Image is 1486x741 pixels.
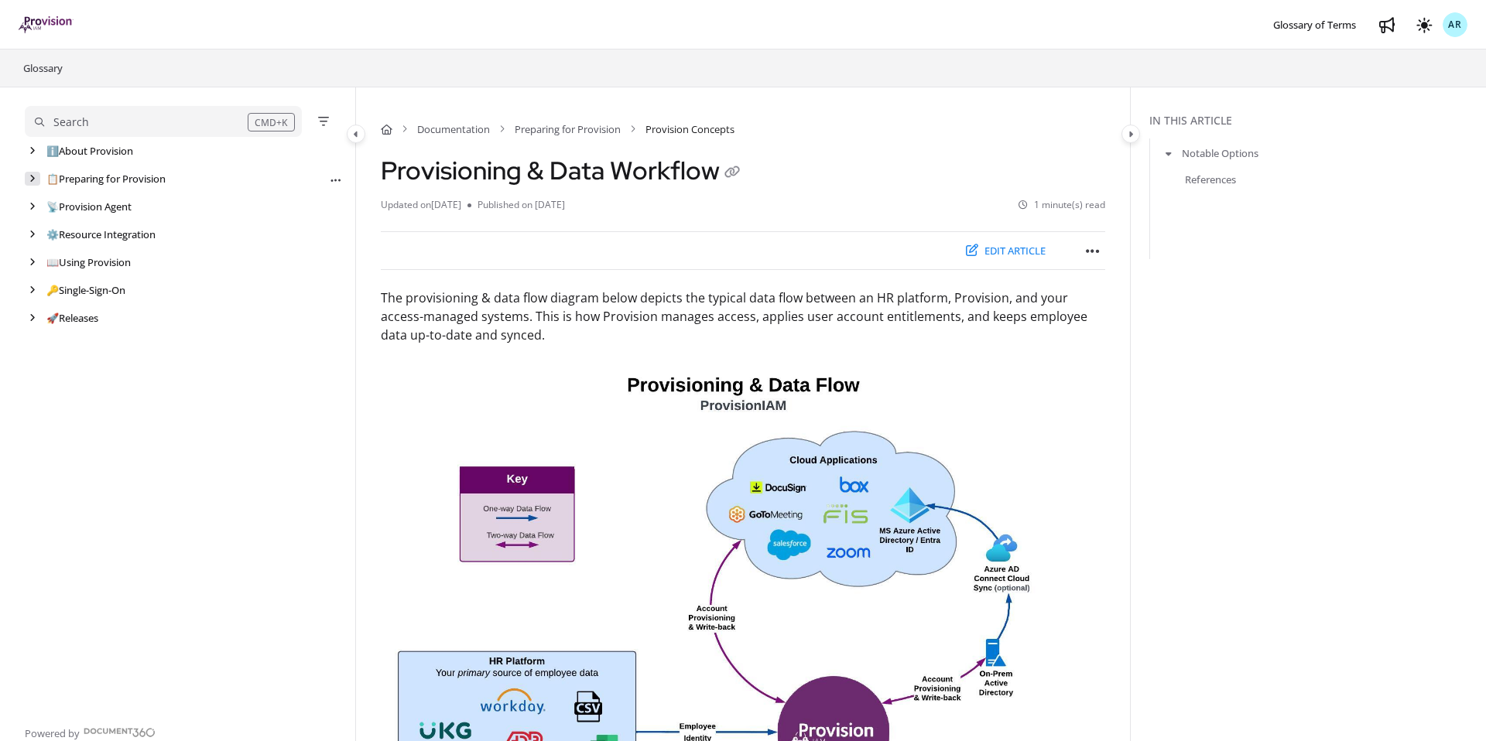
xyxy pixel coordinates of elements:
[46,255,59,269] span: 📖
[645,121,734,137] span: Provision Concepts
[25,283,40,298] div: arrow
[347,125,365,143] button: Category toggle
[25,227,40,242] div: arrow
[25,200,40,214] div: arrow
[46,254,131,270] a: Using Provision
[1182,145,1258,161] a: Notable Options
[720,161,745,186] button: Copy link of Provisioning & Data Workflow
[46,144,59,158] span: ℹ️
[25,311,40,326] div: arrow
[314,112,333,131] button: Filter
[1185,172,1236,187] a: References
[1149,112,1480,129] div: In this article
[46,199,132,214] a: Provision Agent
[1448,18,1462,32] span: AR
[327,172,343,187] button: Article more options
[46,311,59,325] span: 🚀
[53,114,89,131] div: Search
[1412,12,1436,37] button: Theme options
[381,198,467,213] li: Updated on [DATE]
[25,106,302,137] button: Search
[19,16,74,34] a: Project logo
[22,59,64,77] a: Glossary
[25,726,80,741] span: Powered by
[46,172,59,186] span: 📋
[25,172,40,186] div: arrow
[46,143,133,159] a: About Provision
[25,255,40,270] div: arrow
[25,144,40,159] div: arrow
[467,198,565,213] li: Published on [DATE]
[1443,12,1467,37] button: AR
[417,121,490,137] a: Documentation
[46,227,156,242] a: Resource Integration
[46,310,98,326] a: Releases
[46,200,59,213] span: 📡
[46,283,59,297] span: 🔑
[46,282,125,298] a: Single-Sign-On
[381,289,1105,344] p: The provisioning & data flow diagram below depicts the typical data flow between an HR platform, ...
[1162,145,1176,162] button: arrow
[19,16,74,33] img: brand logo
[25,722,156,741] a: Powered by Document360 - opens in a new tab
[1375,12,1399,37] a: Whats new
[1080,238,1105,263] button: Article more options
[1019,198,1105,213] li: 1 minute(s) read
[248,113,295,131] div: CMD+K
[381,155,745,186] h1: Provisioning & Data Workflow
[1121,125,1140,143] button: Category toggle
[327,170,343,187] div: More options
[84,728,156,737] img: Document360
[46,227,59,241] span: ⚙️
[381,121,392,137] a: Home
[956,238,1056,264] button: Edit article
[1273,18,1356,32] span: Glossary of Terms
[515,121,621,137] a: Preparing for Provision
[46,171,166,186] a: Preparing for Provision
